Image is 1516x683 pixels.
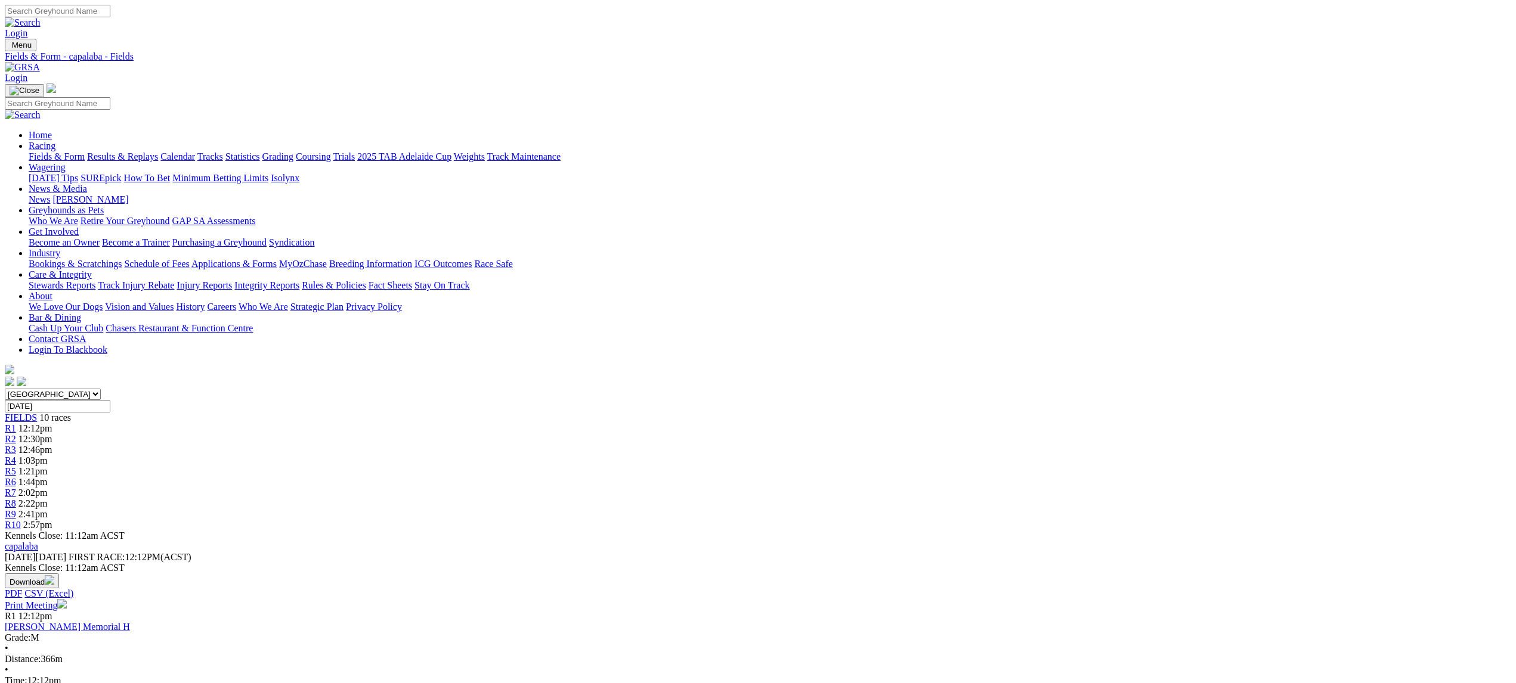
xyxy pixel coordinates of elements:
[5,17,41,28] img: Search
[369,280,412,290] a: Fact Sheets
[5,600,67,610] a: Print Meeting
[333,151,355,162] a: Trials
[18,477,48,487] span: 1:44pm
[24,588,73,598] a: CSV (Excel)
[124,173,171,183] a: How To Bet
[29,151,1511,162] div: Racing
[302,280,366,290] a: Rules & Policies
[29,323,1511,334] div: Bar & Dining
[29,344,107,355] a: Login To Blackbook
[29,280,1511,291] div: Care & Integrity
[5,665,8,675] span: •
[5,509,16,519] a: R9
[106,323,253,333] a: Chasers Restaurant & Function Centre
[5,455,16,465] a: R4
[5,488,16,498] a: R7
[5,632,31,642] span: Grade:
[81,216,170,226] a: Retire Your Greyhound
[262,151,293,162] a: Grading
[18,423,52,433] span: 12:12pm
[29,248,60,258] a: Industry
[81,173,121,183] a: SUREpick
[18,611,52,621] span: 12:12pm
[5,377,14,386] img: facebook.svg
[5,423,16,433] span: R1
[329,259,412,269] a: Breeding Information
[5,51,1511,62] div: Fields & Form - capalaba - Fields
[160,151,195,162] a: Calendar
[5,654,1511,665] div: 366m
[5,520,21,530] span: R10
[98,280,174,290] a: Track Injury Rebate
[39,412,71,423] span: 10 races
[18,455,48,465] span: 1:03pm
[29,130,52,140] a: Home
[5,5,110,17] input: Search
[176,302,205,312] a: History
[124,259,189,269] a: Schedule of Fees
[5,97,110,110] input: Search
[5,552,36,562] span: [DATE]
[12,41,32,49] span: Menu
[177,280,232,290] a: Injury Reports
[5,654,41,664] span: Distance:
[18,434,52,444] span: 12:30pm
[29,216,1511,226] div: Greyhounds as Pets
[207,302,236,312] a: Careers
[5,632,1511,643] div: M
[5,400,110,412] input: Select date
[23,520,52,530] span: 2:57pm
[18,466,48,476] span: 1:21pm
[5,466,16,476] a: R5
[357,151,451,162] a: 2025 TAB Adelaide Cup
[225,151,260,162] a: Statistics
[5,365,14,374] img: logo-grsa-white.png
[29,280,95,290] a: Stewards Reports
[29,259,122,269] a: Bookings & Scratchings
[57,599,67,609] img: printer.svg
[5,530,125,541] span: Kennels Close: 11:12am ACST
[172,216,256,226] a: GAP SA Assessments
[5,84,44,97] button: Toggle navigation
[29,302,103,312] a: We Love Our Dogs
[17,377,26,386] img: twitter.svg
[18,445,52,455] span: 12:46pm
[29,237,1511,248] div: Get Involved
[29,162,66,172] a: Wagering
[29,312,81,322] a: Bar & Dining
[5,588,22,598] a: PDF
[69,552,125,562] span: FIRST RACE:
[29,216,78,226] a: Who We Are
[172,173,268,183] a: Minimum Betting Limits
[45,575,54,585] img: download.svg
[69,552,191,562] span: 12:12PM(ACST)
[29,323,103,333] a: Cash Up Your Club
[29,302,1511,312] div: About
[191,259,277,269] a: Applications & Forms
[105,302,174,312] a: Vision and Values
[18,509,48,519] span: 2:41pm
[29,184,87,194] a: News & Media
[5,62,40,73] img: GRSA
[5,498,16,508] a: R8
[346,302,402,312] a: Privacy Policy
[102,237,170,247] a: Become a Trainer
[29,334,86,344] a: Contact GRSA
[5,445,16,455] span: R3
[29,151,85,162] a: Fields & Form
[234,280,299,290] a: Integrity Reports
[29,194,1511,205] div: News & Media
[414,259,472,269] a: ICG Outcomes
[29,259,1511,269] div: Industry
[454,151,485,162] a: Weights
[5,73,27,83] a: Login
[18,488,48,498] span: 2:02pm
[5,611,16,621] span: R1
[414,280,469,290] a: Stay On Track
[5,477,16,487] a: R6
[271,173,299,183] a: Isolynx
